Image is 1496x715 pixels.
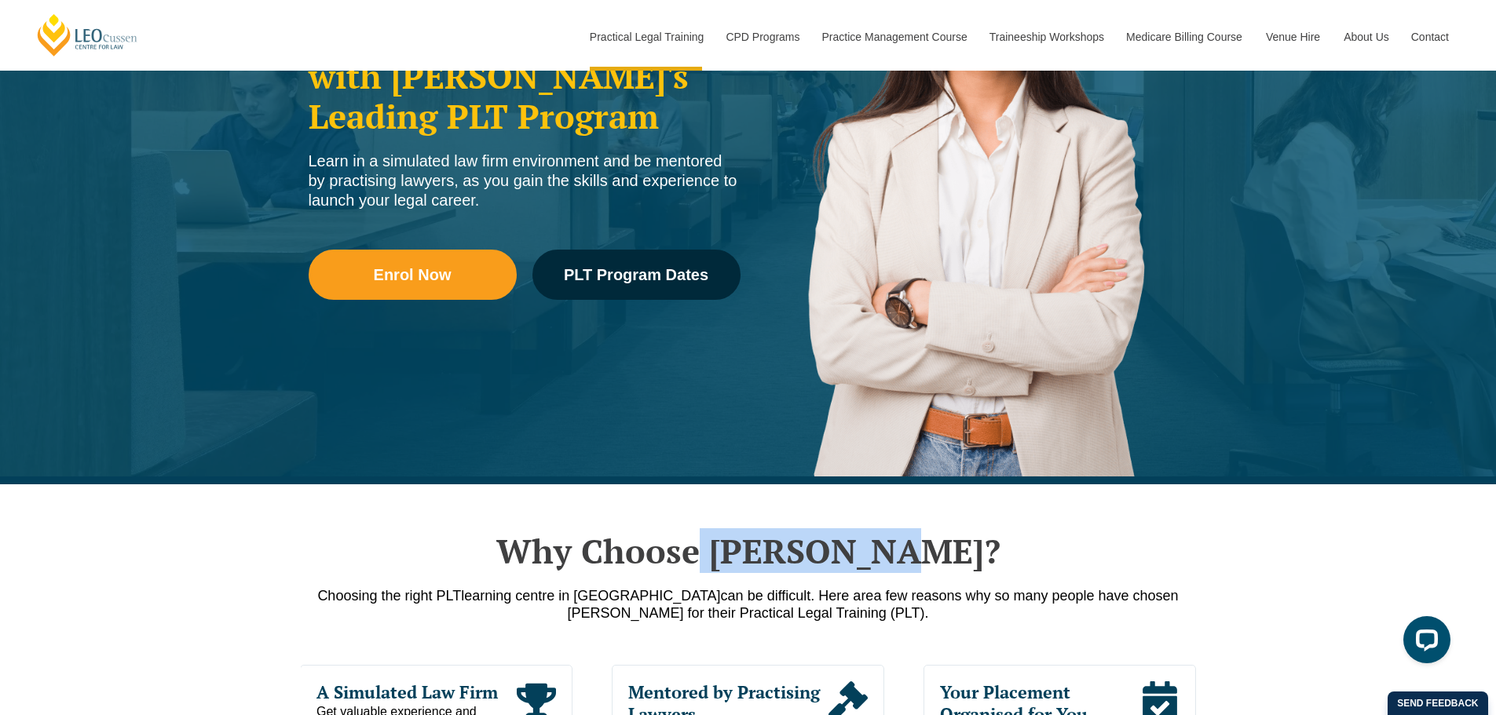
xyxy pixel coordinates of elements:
[301,531,1196,571] h2: Why Choose [PERSON_NAME]?
[316,681,517,703] span: A Simulated Law Firm
[1114,3,1254,71] a: Medicare Billing Course
[810,3,978,71] a: Practice Management Course
[309,151,741,210] div: Learn in a simulated law firm environment and be mentored by practising lawyers, as you gain the ...
[1391,610,1457,676] iframe: LiveChat chat widget
[317,588,461,604] span: Choosing the right PLT
[564,267,708,283] span: PLT Program Dates
[1254,3,1332,71] a: Venue Hire
[1332,3,1399,71] a: About Us
[532,250,741,300] a: PLT Program Dates
[309,17,741,136] h2: Qualify for Admission with [PERSON_NAME]'s Leading PLT Program
[461,588,720,604] span: learning centre in [GEOGRAPHIC_DATA]
[721,588,874,604] span: can be difficult. Here are
[1399,3,1461,71] a: Contact
[578,3,715,71] a: Practical Legal Training
[35,13,140,57] a: [PERSON_NAME] Centre for Law
[374,267,452,283] span: Enrol Now
[301,587,1196,622] p: a few reasons why so many people have chosen [PERSON_NAME] for their Practical Legal Training (PLT).
[309,250,517,300] a: Enrol Now
[978,3,1114,71] a: Traineeship Workshops
[714,3,810,71] a: CPD Programs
